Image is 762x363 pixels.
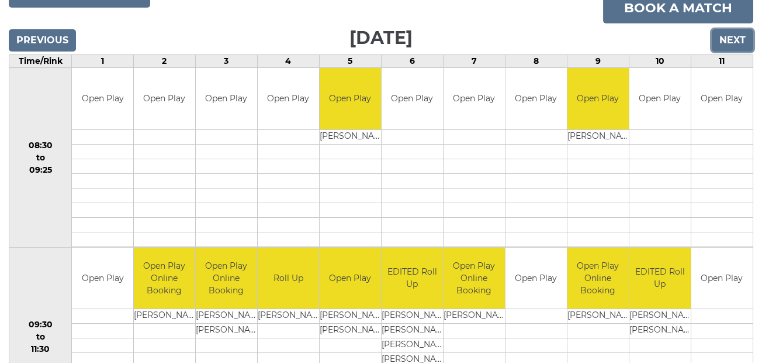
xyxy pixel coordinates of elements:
[443,55,505,68] td: 7
[567,248,629,309] td: Open Play Online Booking
[382,324,443,338] td: [PERSON_NAME]
[691,68,753,129] td: Open Play
[444,309,505,324] td: [PERSON_NAME]
[320,68,381,129] td: Open Play
[712,29,753,52] input: Next
[134,55,196,68] td: 2
[382,338,443,353] td: [PERSON_NAME]
[257,55,319,68] td: 4
[134,309,195,324] td: [PERSON_NAME]
[691,248,753,309] td: Open Play
[444,248,505,309] td: Open Play Online Booking
[382,68,443,129] td: Open Play
[196,248,257,309] td: Open Play Online Booking
[258,68,319,129] td: Open Play
[629,68,691,129] td: Open Play
[72,68,133,129] td: Open Play
[382,309,443,324] td: [PERSON_NAME]
[134,68,195,129] td: Open Play
[320,309,381,324] td: [PERSON_NAME]
[9,68,72,248] td: 08:30 to 09:25
[629,309,691,324] td: [PERSON_NAME]
[382,248,443,309] td: EDITED Roll Up
[134,248,195,309] td: Open Play Online Booking
[320,248,381,309] td: Open Play
[258,309,319,324] td: [PERSON_NAME]
[9,55,72,68] td: Time/Rink
[567,68,629,129] td: Open Play
[381,55,443,68] td: 6
[505,68,567,129] td: Open Play
[320,324,381,338] td: [PERSON_NAME]
[319,55,381,68] td: 5
[196,68,257,129] td: Open Play
[196,309,257,324] td: [PERSON_NAME]
[567,55,629,68] td: 9
[72,248,133,309] td: Open Play
[505,248,567,309] td: Open Play
[444,68,505,129] td: Open Play
[258,248,319,309] td: Roll Up
[320,129,381,144] td: [PERSON_NAME]
[691,55,753,68] td: 11
[567,309,629,324] td: [PERSON_NAME]
[196,324,257,338] td: [PERSON_NAME]
[505,55,567,68] td: 8
[629,55,691,68] td: 10
[9,29,76,52] input: Previous
[72,55,134,68] td: 1
[195,55,257,68] td: 3
[629,248,691,309] td: EDITED Roll Up
[567,129,629,144] td: [PERSON_NAME]
[629,324,691,338] td: [PERSON_NAME]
